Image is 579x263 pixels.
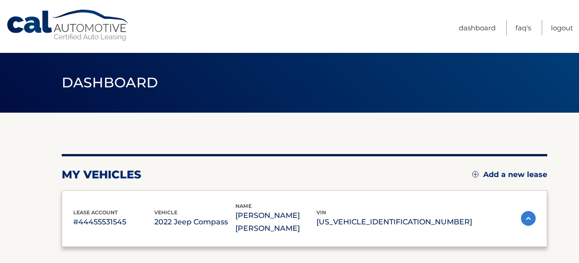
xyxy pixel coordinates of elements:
[521,211,536,226] img: accordion-active.svg
[551,20,573,35] a: Logout
[73,209,118,216] span: lease account
[472,171,479,177] img: add.svg
[73,216,154,229] p: #44455531545
[62,74,158,91] span: Dashboard
[316,216,472,229] p: [US_VEHICLE_IDENTIFICATION_NUMBER]
[235,203,251,209] span: name
[316,209,326,216] span: vin
[154,216,235,229] p: 2022 Jeep Compass
[459,20,496,35] a: Dashboard
[515,20,531,35] a: FAQ's
[62,168,141,182] h2: my vehicles
[6,9,130,42] a: Cal Automotive
[472,170,547,179] a: Add a new lease
[235,209,316,235] p: [PERSON_NAME] [PERSON_NAME]
[154,209,177,216] span: vehicle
